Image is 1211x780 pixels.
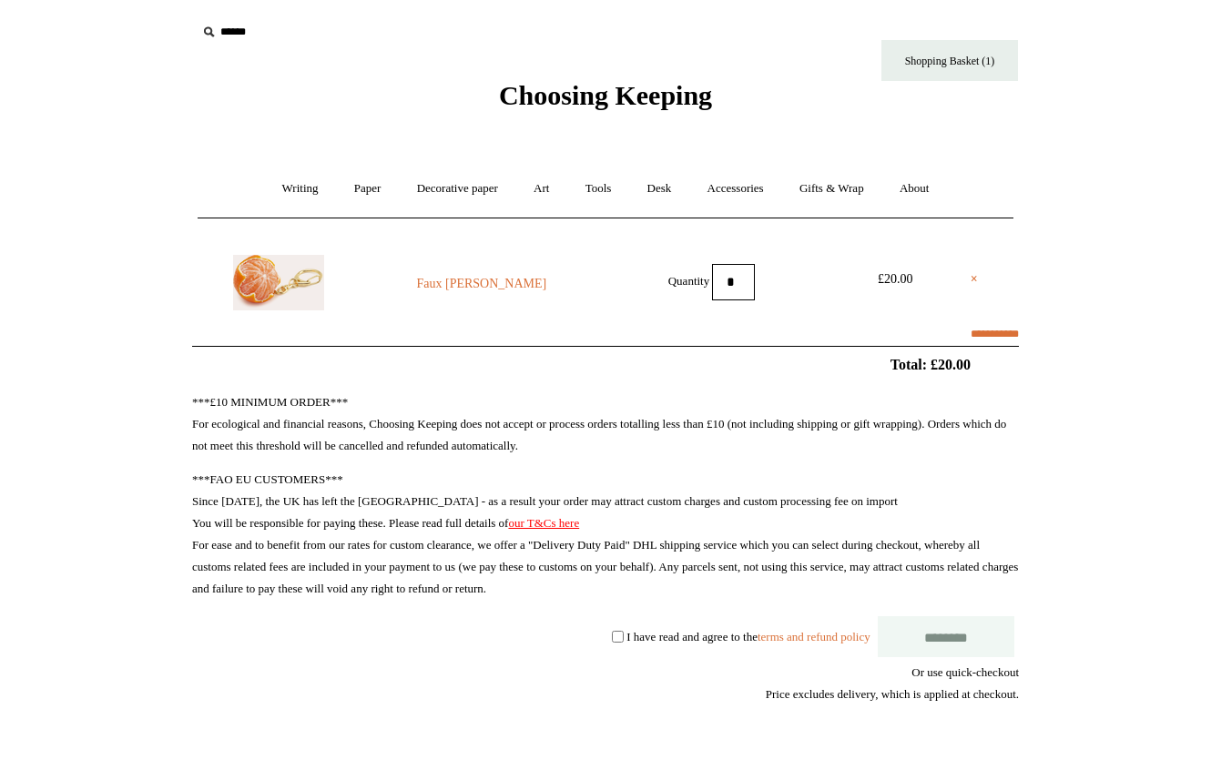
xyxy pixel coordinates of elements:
[338,165,398,213] a: Paper
[691,165,780,213] a: Accessories
[192,391,1019,457] p: ***£10 MINIMUM ORDER*** For ecological and financial reasons, Choosing Keeping does not accept or...
[233,255,324,310] img: Faux Clementine Keyring
[499,80,712,110] span: Choosing Keeping
[626,629,870,643] label: I have read and agree to the
[881,40,1018,81] a: Shopping Basket (1)
[192,662,1019,705] div: Or use quick-checkout
[150,356,1061,373] h2: Total: £20.00
[266,165,335,213] a: Writing
[192,469,1019,600] p: ***FAO EU CUSTOMERS*** Since [DATE], the UK has left the [GEOGRAPHIC_DATA] - as a result your ord...
[668,273,710,287] label: Quantity
[192,684,1019,705] div: Price excludes delivery, which is applied at checkout.
[783,165,880,213] a: Gifts & Wrap
[631,165,688,213] a: Desk
[883,165,946,213] a: About
[499,95,712,107] a: Choosing Keeping
[508,516,579,530] a: our T&Cs here
[569,165,628,213] a: Tools
[358,273,605,295] a: Faux [PERSON_NAME]
[517,165,565,213] a: Art
[971,268,978,290] a: ×
[401,165,514,213] a: Decorative paper
[854,268,936,290] div: £20.00
[758,629,870,643] a: terms and refund policy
